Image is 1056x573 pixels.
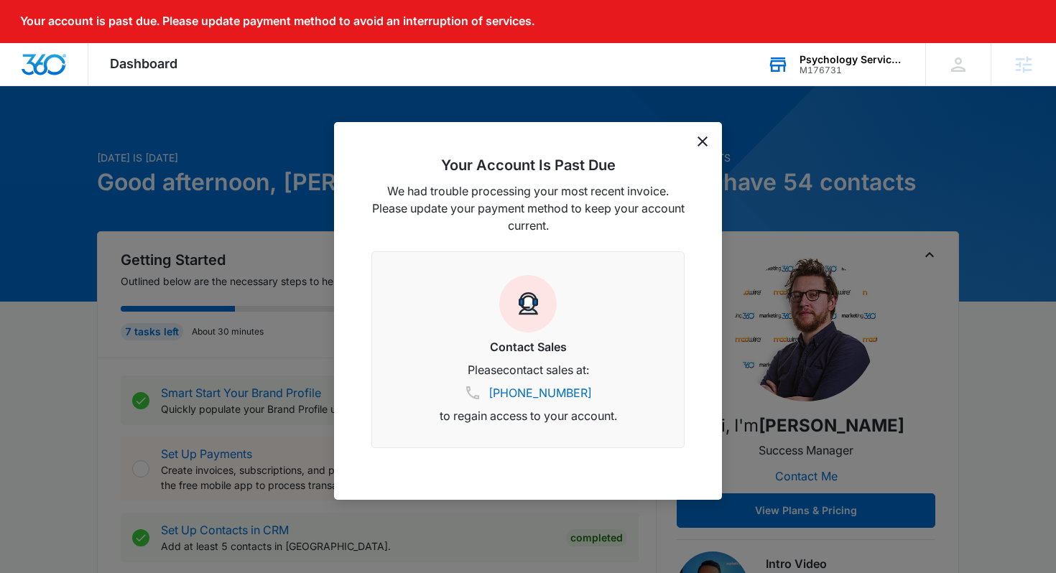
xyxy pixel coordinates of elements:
[800,65,904,75] div: account id
[371,157,685,174] h2: Your Account Is Past Due
[110,56,177,71] span: Dashboard
[371,182,685,234] p: We had trouble processing your most recent invoice. Please update your payment method to keep you...
[88,43,199,85] div: Dashboard
[389,338,667,355] h3: Contact Sales
[20,14,534,28] p: Your account is past due. Please update payment method to avoid an interruption of services.
[800,54,904,65] div: account name
[698,136,708,146] button: dismiss this dialog
[488,384,592,401] a: [PHONE_NUMBER]
[389,361,667,424] p: Please contact sales at: to regain access to your account.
